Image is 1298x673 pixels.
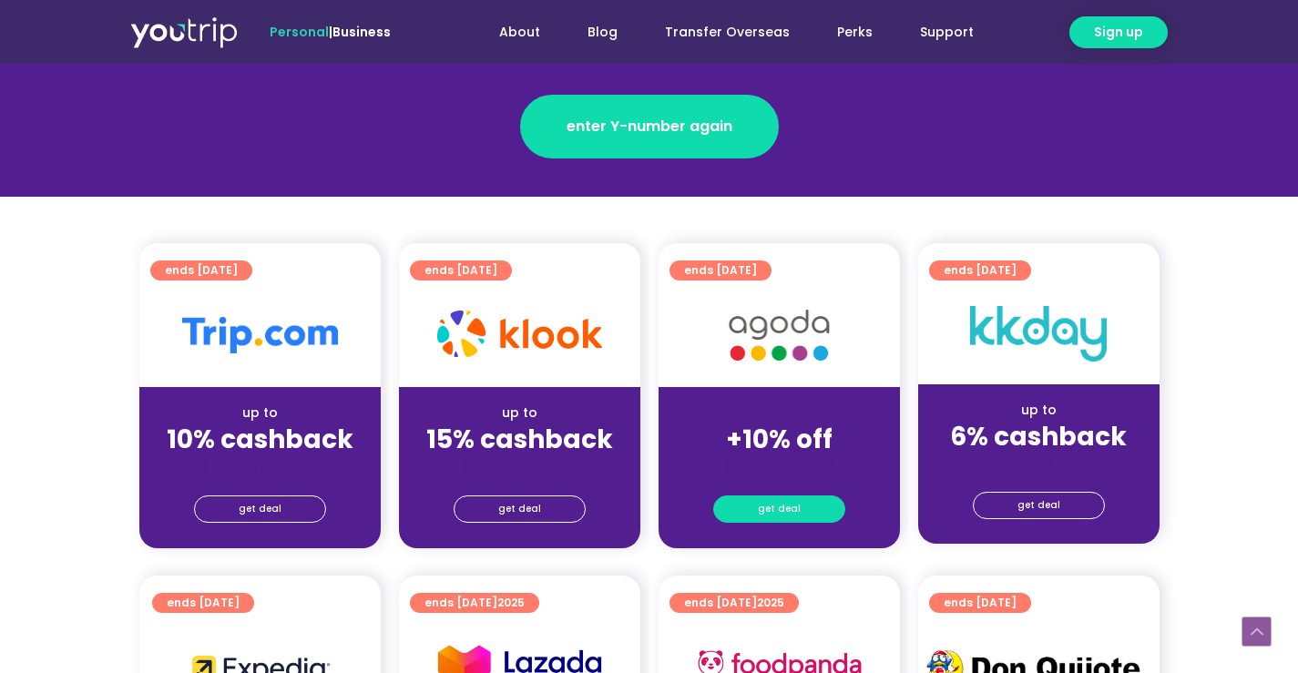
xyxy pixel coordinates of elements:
[933,401,1145,420] div: up to
[669,593,799,613] a: ends [DATE]2025
[414,456,626,475] div: (for stays only)
[641,15,813,49] a: Transfer Overseas
[713,495,845,523] a: get deal
[152,593,254,613] a: ends [DATE]
[154,456,366,475] div: (for stays only)
[929,593,1031,613] a: ends [DATE]
[167,422,353,457] strong: 10% cashback
[567,116,732,138] span: enter Y-number again
[424,260,497,280] span: ends [DATE]
[194,495,326,523] a: get deal
[454,495,586,523] a: get deal
[475,15,564,49] a: About
[410,260,512,280] a: ends [DATE]
[684,593,784,613] span: ends [DATE]
[762,403,796,422] span: up to
[726,422,833,457] strong: +10% off
[270,23,391,41] span: |
[669,260,772,280] a: ends [DATE]
[684,260,757,280] span: ends [DATE]
[944,260,1017,280] span: ends [DATE]
[564,15,641,49] a: Blog
[813,15,896,49] a: Perks
[973,492,1105,519] a: get deal
[896,15,997,49] a: Support
[520,95,779,158] a: enter Y-number again
[929,260,1031,280] a: ends [DATE]
[154,403,366,423] div: up to
[944,593,1017,613] span: ends [DATE]
[1094,23,1143,42] span: Sign up
[424,593,525,613] span: ends [DATE]
[239,496,281,522] span: get deal
[167,593,240,613] span: ends [DATE]
[270,23,329,41] span: Personal
[758,496,801,522] span: get deal
[498,496,541,522] span: get deal
[673,456,885,475] div: (for stays only)
[165,260,238,280] span: ends [DATE]
[757,595,784,610] span: 2025
[410,593,539,613] a: ends [DATE]2025
[414,403,626,423] div: up to
[950,419,1127,454] strong: 6% cashback
[426,422,613,457] strong: 15% cashback
[497,595,525,610] span: 2025
[1017,493,1060,518] span: get deal
[933,454,1145,473] div: (for stays only)
[1069,16,1168,48] a: Sign up
[150,260,252,280] a: ends [DATE]
[440,15,997,49] nav: Menu
[332,23,391,41] a: Business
